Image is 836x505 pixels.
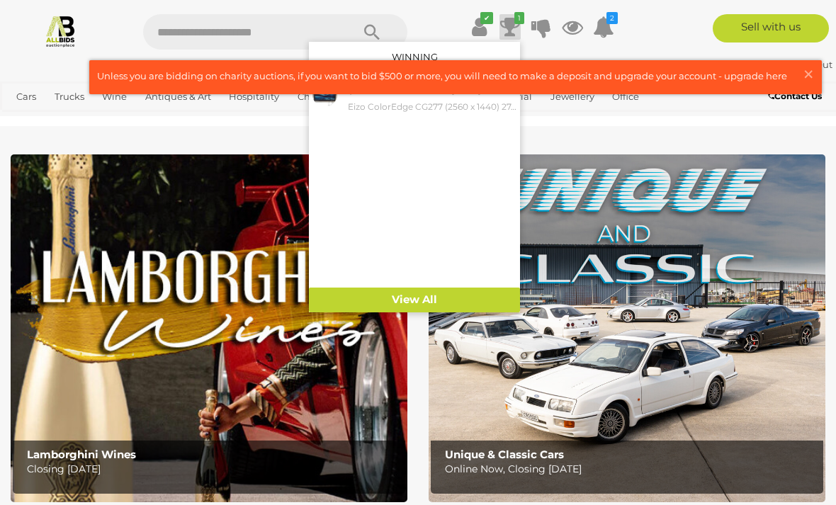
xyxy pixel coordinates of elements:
strong: PatGlocko [725,59,784,70]
a: 2 [593,14,614,40]
span: × [802,60,815,88]
i: ✔ [480,12,493,24]
a: Cars [11,85,42,108]
a: Wine [96,85,132,108]
a: ✔ [468,14,490,40]
a: Contact Us [768,89,825,104]
a: Sell with us [713,14,829,42]
img: Allbids.com.au [44,14,77,47]
a: View All [309,288,520,312]
a: Jewellery [545,85,600,108]
a: Winning [392,51,438,62]
button: Search [337,14,407,50]
a: Sports [11,108,51,132]
a: Trucks [49,85,90,108]
a: Hospitality [223,85,285,108]
small: Eizo ColorEdge CG277 (2560 x 1440) 27-Inch Hardware Calibration LCD Monitor [348,99,516,115]
a: Charity [292,85,337,108]
b: Contact Us [768,91,822,101]
span: | [786,59,789,70]
a: 1 [499,14,521,40]
i: 2 [606,12,618,24]
a: $20.00 [DATE] 7:23 PM Eizo ColorEdge CG277 (2560 x 1440) 27-Inch Hardware Calibration LCD Monitor [309,79,520,118]
img: 54652-82a.jpg [312,82,337,107]
a: Sign Out [791,59,832,70]
i: 1 [514,12,524,24]
a: Antiques & Art [140,85,217,108]
a: Office [606,85,645,108]
a: [GEOGRAPHIC_DATA] [58,108,170,132]
a: PatGlocko [725,59,786,70]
